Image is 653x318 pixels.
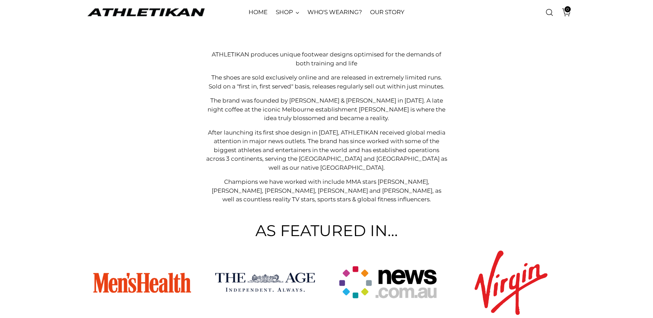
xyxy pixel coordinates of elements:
a: ATHLETIKAN [86,7,206,18]
p: ATHLETIKAN produces unique footwear designs optimised for the demands of both training and life [206,50,447,68]
a: Open search modal [543,6,556,19]
span: 0 [565,6,571,12]
p: The shoes are sold exclusively online and are released in extremely limited runs. Sold on a "firs... [206,73,447,91]
a: HOME [249,5,267,20]
p: The brand was founded by [PERSON_NAME] & [PERSON_NAME] in [DATE]. A late night coffee at the icon... [206,96,447,123]
a: Open cart modal [557,6,571,19]
a: SHOP [276,5,299,20]
p: After launching its first shoe design in [DATE], ATHLETIKAN received global media attention in ma... [206,128,447,172]
a: WHO'S WEARING? [307,5,362,20]
h2: AS FEATURED IN... [86,222,568,239]
a: OUR STORY [370,5,404,20]
p: Champions we have worked with include MMA stars [PERSON_NAME], [PERSON_NAME], [PERSON_NAME], [PER... [206,178,447,204]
